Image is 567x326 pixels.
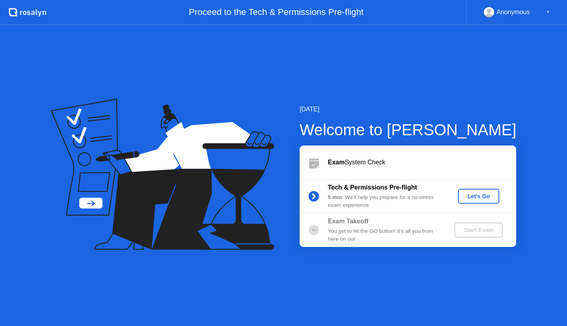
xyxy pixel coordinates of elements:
div: : We’ll help you prepare for a no-stress exam experience [328,193,441,210]
button: Let's Go [458,189,499,204]
b: Exam [328,159,345,166]
div: System Check [328,158,516,167]
div: Anonymous [497,7,530,17]
b: 5 min [328,194,342,200]
div: Welcome to [PERSON_NAME] [300,118,517,142]
button: Start Exam [454,223,503,238]
div: ▼ [546,7,550,17]
div: Start Exam [458,227,500,233]
div: Let's Go [461,193,496,199]
div: [DATE] [300,105,517,114]
div: You get to hit the GO button! It’s all you from here on out [328,227,441,243]
b: Exam Takeoff [328,218,369,225]
b: Tech & Permissions Pre-flight [328,184,417,191]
